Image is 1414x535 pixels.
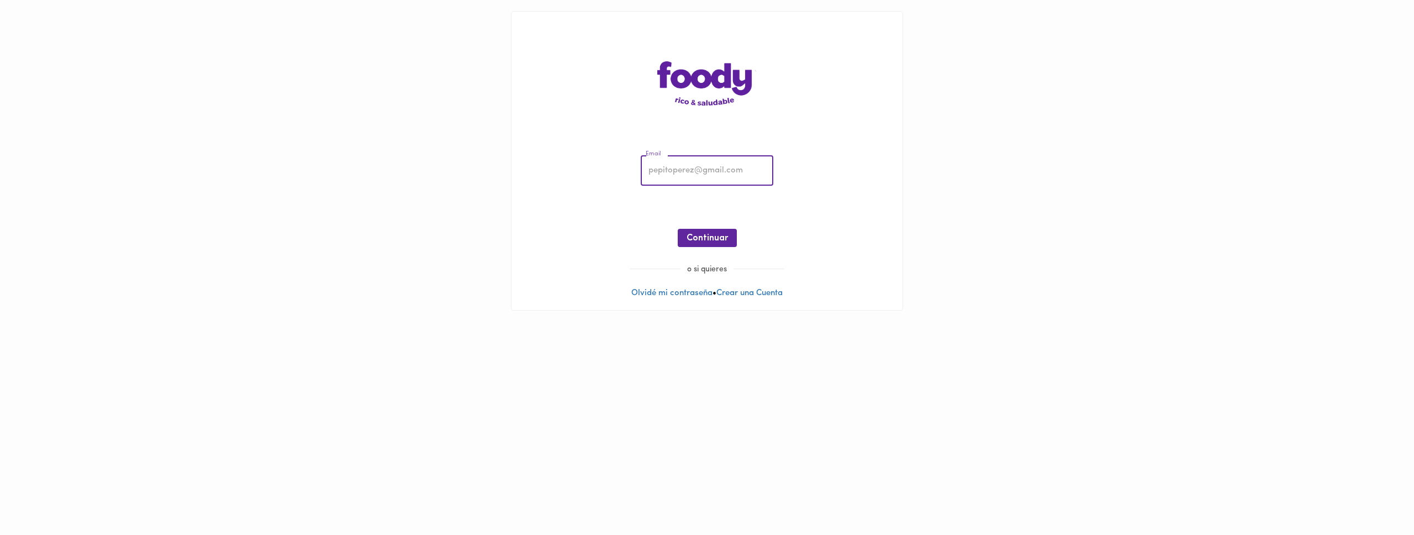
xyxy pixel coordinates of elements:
[716,289,783,297] a: Crear una Cuenta
[687,233,728,244] span: Continuar
[657,61,757,106] img: logo-main-page.png
[641,156,773,186] input: pepitoperez@gmail.com
[1350,471,1403,524] iframe: Messagebird Livechat Widget
[680,265,734,274] span: o si quieres
[511,12,903,310] div: •
[678,229,737,247] button: Continuar
[631,289,713,297] a: Olvidé mi contraseña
